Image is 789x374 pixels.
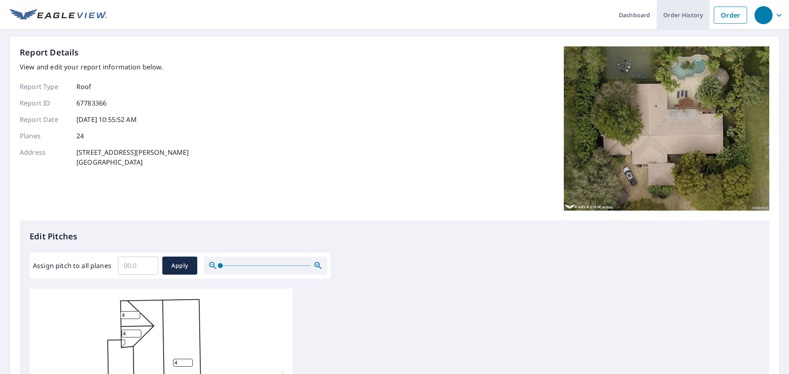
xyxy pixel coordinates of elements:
p: Report ID [20,98,69,108]
img: EV Logo [10,9,107,21]
p: Edit Pitches [30,230,759,243]
a: Order [714,7,747,24]
p: Roof [76,82,92,92]
input: 00.0 [118,254,158,277]
p: Address [20,147,69,167]
p: [STREET_ADDRESS][PERSON_NAME] [GEOGRAPHIC_DATA] [76,147,189,167]
img: Top image [564,46,769,211]
p: 67783366 [76,98,106,108]
span: Apply [169,261,191,271]
button: Apply [162,257,197,275]
p: Planes [20,131,69,141]
p: Report Type [20,82,69,92]
p: [DATE] 10:55:52 AM [76,115,137,124]
p: View and edit your report information below. [20,62,189,72]
p: 24 [76,131,84,141]
p: Report Details [20,46,79,59]
p: Report Date [20,115,69,124]
label: Assign pitch to all planes [33,261,111,271]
